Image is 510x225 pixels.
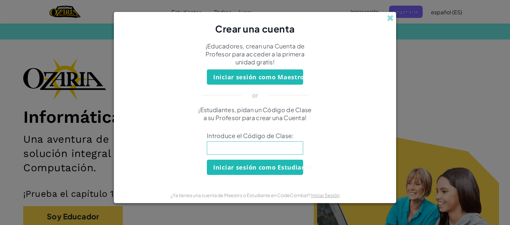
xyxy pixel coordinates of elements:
[252,91,258,99] p: or
[207,132,303,140] span: Introduce el Código de Clase:
[197,42,313,66] p: ¡Educadores, crean una Cuenta de Profesor para acceder a la primera unidad gratis!
[207,160,303,175] button: Iniciar sesión como Estudiante
[197,106,313,122] p: ¡Estudiantes, pidan un Código de Clase a su Profesor para crear una Cuenta!
[171,192,311,198] span: ¿Ya tienes una cuenta de Maestro o Estudiante en CodeCombat?
[207,69,303,85] button: Iniciar sesión como Maestro
[311,192,340,198] a: Iniciar Sesión
[215,23,295,35] span: Crear una cuenta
